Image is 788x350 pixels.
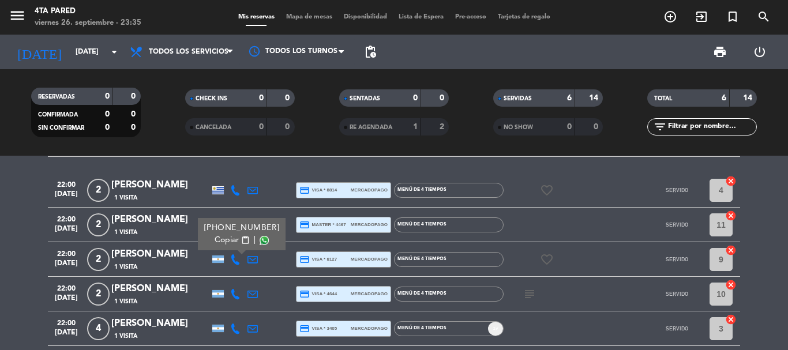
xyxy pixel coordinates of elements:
[725,210,737,221] i: cancel
[523,287,536,301] i: subject
[52,329,81,342] span: [DATE]
[540,183,554,197] i: favorite_border
[35,17,141,29] div: viernes 26. septiembre - 23:35
[52,259,81,273] span: [DATE]
[114,332,137,341] span: 1 Visita
[114,262,137,272] span: 1 Visita
[52,212,81,225] span: 22:00
[299,220,310,230] i: credit_card
[52,315,81,329] span: 22:00
[52,246,81,259] span: 22:00
[259,94,264,102] strong: 0
[413,94,418,102] strong: 0
[38,94,75,100] span: RESERVADAS
[667,121,756,133] input: Filtrar por nombre...
[241,236,250,244] span: content_paste
[338,14,393,20] span: Disponibilidad
[567,94,572,102] strong: 6
[654,96,672,101] span: TOTAL
[131,110,138,118] strong: 0
[299,185,337,195] span: visa * 8814
[204,222,280,234] div: [PHONE_NUMBER]
[397,326,446,330] span: Menú de 4 tiempos
[111,178,209,193] div: [PERSON_NAME]
[666,256,688,262] span: SERVIDO
[725,279,737,291] i: cancel
[449,14,492,20] span: Pre-acceso
[666,187,688,193] span: SERVIDO
[9,7,26,28] button: menu
[492,14,556,20] span: Tarjetas de regalo
[722,94,726,102] strong: 6
[232,14,280,20] span: Mis reservas
[254,234,256,246] span: |
[299,185,310,195] i: credit_card
[111,212,209,227] div: [PERSON_NAME]
[713,45,727,59] span: print
[504,125,533,130] span: NO SHOW
[350,125,392,130] span: RE AGENDADA
[299,254,310,265] i: credit_card
[111,247,209,262] div: [PERSON_NAME]
[757,10,771,24] i: search
[111,316,209,331] div: [PERSON_NAME]
[351,221,388,228] span: mercadopago
[648,248,706,271] button: SERVIDO
[280,14,338,20] span: Mapa de mesas
[753,45,767,59] i: power_settings_new
[725,244,737,256] i: cancel
[666,325,688,332] span: SERVIDO
[107,45,121,59] i: arrow_drop_down
[111,281,209,296] div: [PERSON_NAME]
[653,120,667,134] i: filter_list
[196,96,227,101] span: CHECK INS
[567,123,572,131] strong: 0
[131,92,138,100] strong: 0
[350,96,380,101] span: SENTADAS
[540,253,554,266] i: favorite_border
[87,248,110,271] span: 2
[666,221,688,228] span: SERVIDO
[35,6,141,17] div: 4ta Pared
[52,294,81,307] span: [DATE]
[9,7,26,24] i: menu
[397,257,446,261] span: Menú de 4 tiempos
[114,297,137,306] span: 1 Visita
[285,123,292,131] strong: 0
[114,193,137,202] span: 1 Visita
[131,123,138,131] strong: 0
[215,234,250,246] button: Copiarcontent_paste
[740,35,779,69] div: LOG OUT
[351,186,388,194] span: mercadopago
[440,94,446,102] strong: 0
[363,45,377,59] span: pending_actions
[648,283,706,306] button: SERVIDO
[87,317,110,340] span: 4
[695,10,708,24] i: exit_to_app
[299,289,337,299] span: visa * 4644
[589,94,601,102] strong: 14
[594,123,601,131] strong: 0
[413,123,418,131] strong: 1
[725,175,737,187] i: cancel
[299,323,310,334] i: credit_card
[285,94,292,102] strong: 0
[488,322,503,336] span: v
[648,317,706,340] button: SERVIDO
[114,228,137,237] span: 1 Visita
[393,14,449,20] span: Lista de Espera
[351,290,388,298] span: mercadopago
[38,112,78,118] span: CONFIRMADA
[397,187,446,192] span: Menú de 4 tiempos
[504,96,532,101] span: SERVIDAS
[351,325,388,332] span: mercadopago
[215,234,239,246] span: Copiar
[52,190,81,204] span: [DATE]
[38,125,84,131] span: SIN CONFIRMAR
[397,291,446,296] span: Menú de 4 tiempos
[299,254,337,265] span: visa * 8127
[743,94,755,102] strong: 14
[648,179,706,202] button: SERVIDO
[648,213,706,236] button: SERVIDO
[105,92,110,100] strong: 0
